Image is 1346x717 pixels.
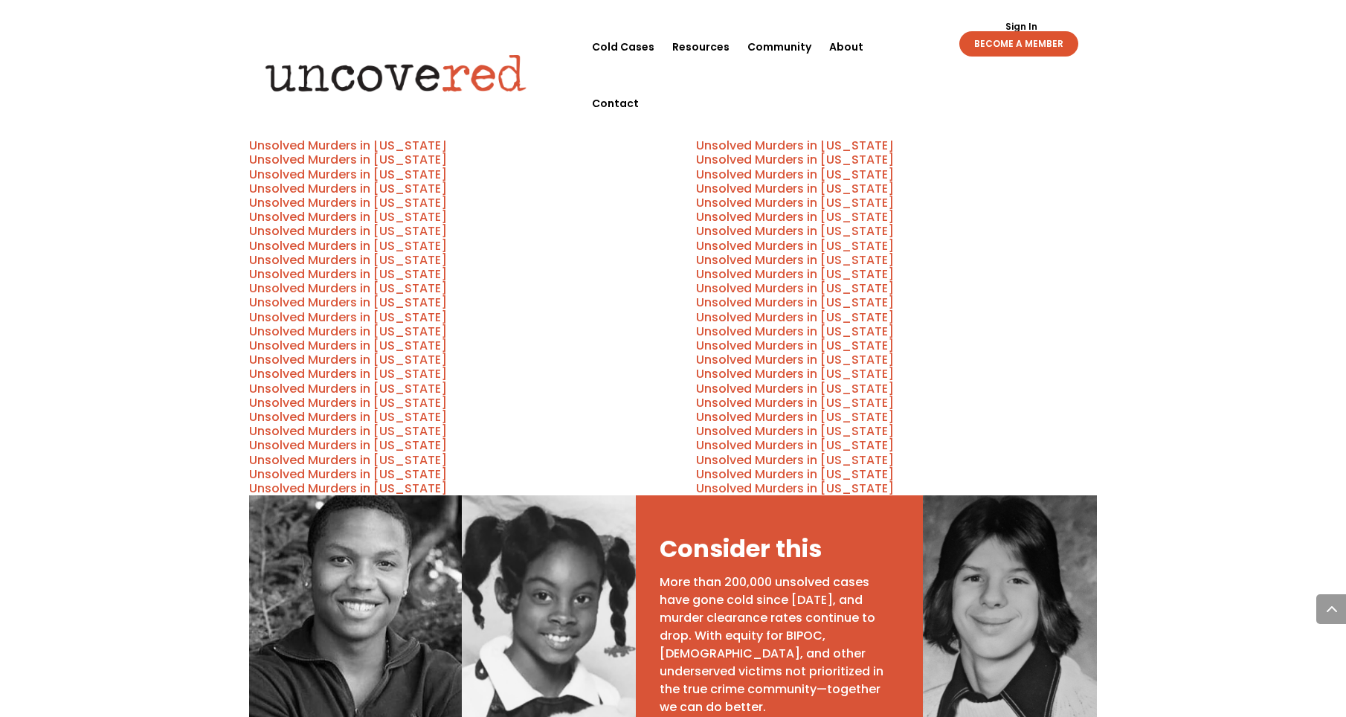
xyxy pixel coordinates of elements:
a: Unsolved Murders in [US_STATE] [696,309,894,326]
a: Unsolved Murders in [US_STATE] [249,237,447,254]
a: Unsolved Murders in [US_STATE] [696,437,894,454]
a: Unsolved Murders in [US_STATE] [696,194,894,211]
a: Unsolved Murders in [US_STATE] [249,208,447,225]
a: Unsolved Murders in [US_STATE] [249,251,447,269]
a: Unsolved Murders in [US_STATE] [696,380,894,397]
a: Unsolved Murders in [US_STATE] [249,323,447,340]
a: Unsolved Murders in [US_STATE] [696,208,894,225]
a: Unsolved Murders in [US_STATE] [249,337,447,354]
a: Sign In [997,22,1046,31]
a: Unsolved Murders in [US_STATE] [696,351,894,368]
a: Cold Cases [592,19,654,75]
a: Unsolved Murders in [US_STATE] [696,408,894,425]
a: Unsolved Murders in [US_STATE] [696,394,894,411]
a: Unsolved Murders in [US_STATE] [249,151,447,168]
a: Unsolved Murders in [US_STATE] [249,166,447,183]
a: Unsolved Murders in [US_STATE] [249,437,447,454]
a: Unsolved Murders in [US_STATE] [696,451,894,469]
a: About [829,19,863,75]
a: Unsolved Murders in [US_STATE] [696,365,894,382]
a: Unsolved Murders in [US_STATE] [696,466,894,483]
a: Unsolved Murders in [US_STATE] [696,480,894,497]
a: Unsolved Murders in [US_STATE] [696,337,894,354]
a: Unsolved Murders in [US_STATE] [249,137,447,154]
a: Contact [592,75,639,132]
a: Unsolved Murders in [US_STATE] [696,266,894,283]
img: Uncovered logo [253,44,539,102]
a: Unsolved Murders in [US_STATE] [249,266,447,283]
a: Unsolved Murders in [US_STATE] [249,365,447,382]
a: Unsolved Murders in [US_STATE] [249,380,447,397]
a: Resources [672,19,730,75]
a: Unsolved Murders in [US_STATE] [249,466,447,483]
a: Unsolved Murders in [US_STATE] [696,251,894,269]
a: Unsolved Murders in [US_STATE] [249,408,447,425]
a: Unsolved Murders in [US_STATE] [696,151,894,168]
a: Unsolved Murders in [US_STATE] [696,222,894,239]
a: Unsolved Murders in [US_STATE] [249,480,447,497]
a: Unsolved Murders in [US_STATE] [696,422,894,440]
a: Unsolved Murders in [US_STATE] [249,309,447,326]
a: Unsolved Murders in [US_STATE] [696,180,894,197]
a: Unsolved Murders in [US_STATE] [249,222,447,239]
a: Unsolved Murders in [US_STATE] [249,351,447,368]
a: Unsolved Murders in [US_STATE] [249,422,447,440]
a: BECOME A MEMBER [959,31,1078,57]
a: Unsolved Murders in [US_STATE] [696,323,894,340]
a: Unsolved Murders in [US_STATE] [249,280,447,297]
a: Unsolved Murders in [US_STATE] [696,166,894,183]
a: Unsolved Murders in [US_STATE] [249,194,447,211]
a: Unsolved Murders in [US_STATE] [696,294,894,311]
a: Unsolved Murders in [US_STATE] [696,237,894,254]
h3: Consider this [660,533,895,573]
a: Unsolved Murders in [US_STATE] [249,294,447,311]
a: Unsolved Murders in [US_STATE] [696,137,894,154]
a: Unsolved Murders in [US_STATE] [249,451,447,469]
a: Unsolved Murders in [US_STATE] [249,394,447,411]
p: More than 200,000 unsolved cases have gone cold since [DATE], and murder clearance rates continue... [660,573,895,716]
a: Unsolved Murders in [US_STATE] [249,180,447,197]
a: Community [747,19,811,75]
a: Unsolved Murders in [US_STATE] [696,280,894,297]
